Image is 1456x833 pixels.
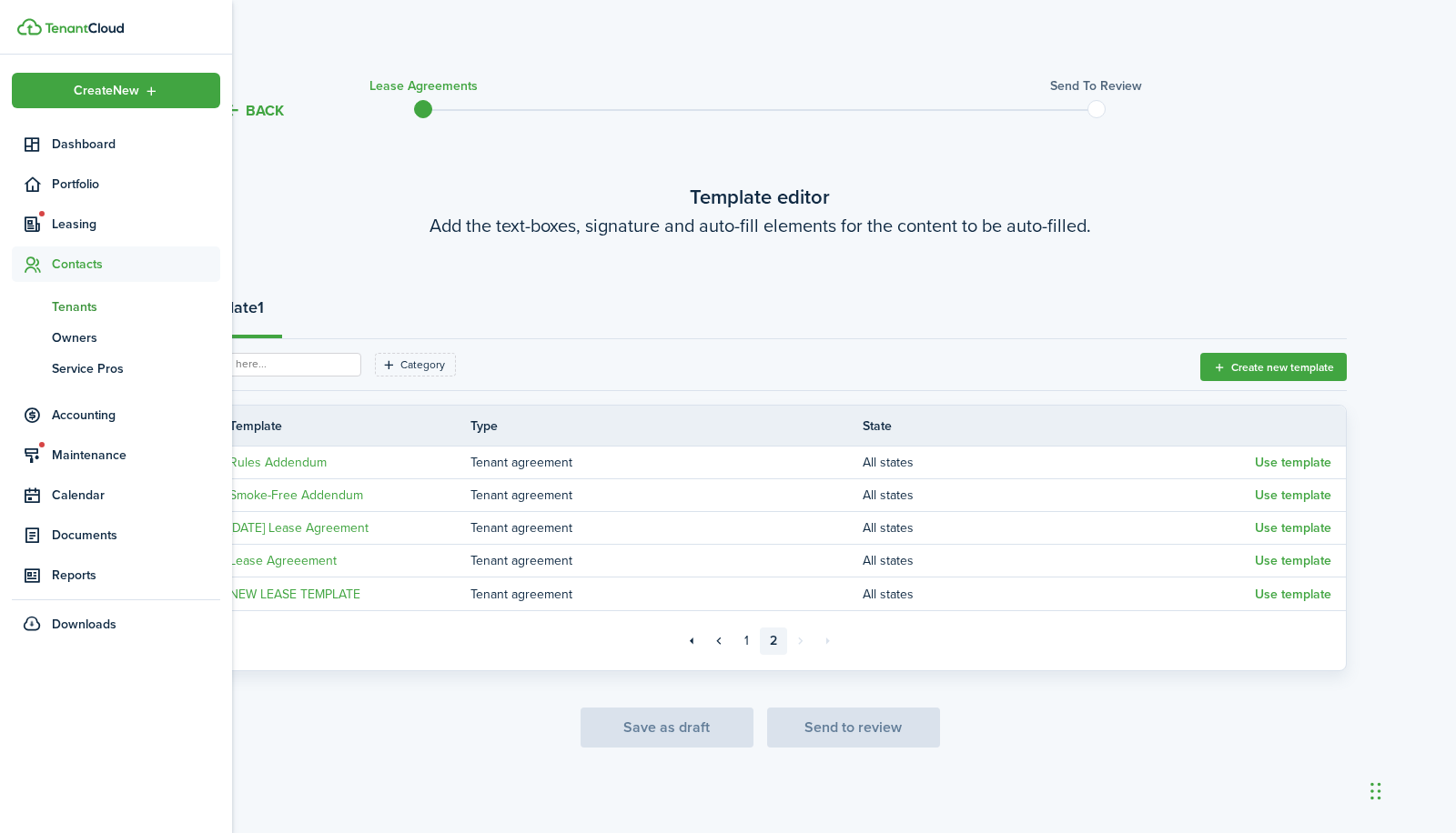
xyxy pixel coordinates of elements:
span: Owners [52,328,220,347]
a: 1 [733,627,760,655]
span: Reports [52,566,220,585]
h3: Lease Agreements [369,76,478,95]
a: Last [814,627,842,655]
td: All states [863,516,1255,540]
filter-tag: Open filter [375,353,456,376]
img: TenantCloud [45,23,124,34]
th: State [863,416,1255,436]
td: Tenant agreement [470,548,863,573]
td: Tenant agreement [470,483,863,507]
span: Contacts [52,255,220,274]
td: Tenant agreement [470,516,863,540]
a: NEW LEASE TEMPLATE [229,585,360,604]
strong: 1 [258,296,264,320]
a: Smoke-Free Addendum [229,486,363,505]
input: Search here... [195,356,355,373]
button: Use template [1255,521,1331,536]
button: Create new template [1200,353,1347,381]
button: Use template [1255,554,1331,568]
a: Tenants [12,291,220,322]
button: Use template [1255,488,1331,503]
a: Owners [12,322,220,353]
td: All states [863,450,1255,475]
filter-tag-label: Category [400,356,445,373]
img: TenantCloud [17,18,42,35]
a: Service Pros [12,353,220,384]
div: Drag [1370,764,1381,818]
a: First [678,627,705,655]
a: Previous [705,627,733,655]
a: Reports [12,557,220,593]
span: Tenants [52,297,220,316]
a: Lease Agreeement [229,551,337,570]
wizard-step-header-description: Add the text-boxes, signature and auto-fill elements for the content to be auto-filled. [173,212,1347,239]
button: Use template [1255,456,1331,470]
a: 2 [760,627,787,655]
a: [DATE] Lease Agreement [229,518,369,537]
span: Dashboard [52,135,220,154]
th: Type [470,416,863,436]
th: Template [216,416,470,436]
span: Create New [74,85,139,97]
a: Rules Addendum [229,453,327,472]
span: Documents [52,526,220,545]
button: Back [223,101,284,120]
span: Leasing [52,215,220,234]
button: Use template [1255,587,1331,602]
td: Tenant agreement [470,582,863,607]
span: Calendar [52,486,220,505]
td: All states [863,483,1255,507]
td: All states [863,582,1255,607]
span: Downloads [52,615,116,634]
iframe: Chat Widget [1365,746,1456,833]
span: Maintenance [52,446,220,465]
td: Tenant agreement [470,450,863,475]
a: Dashboard [12,126,220,162]
span: Service Pros [52,359,220,378]
span: Portfolio [52,175,220,194]
h3: Send to review [1050,76,1142,95]
a: Next [787,627,814,655]
td: All states [863,548,1255,573]
span: Accounting [52,406,220,425]
button: Open menu [12,73,220,108]
wizard-step-header-title: Template editor [173,182,1347,212]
